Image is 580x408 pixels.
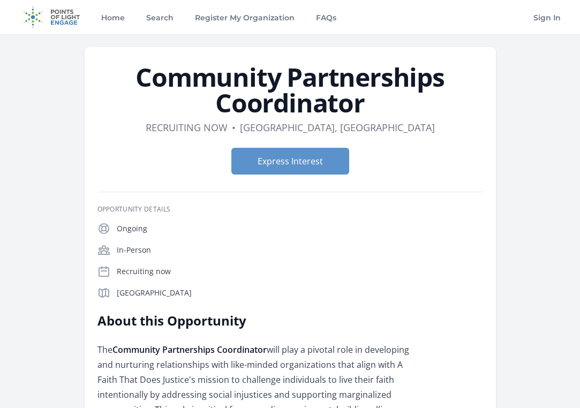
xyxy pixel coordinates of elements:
button: Express Interest [231,148,349,175]
h1: Community Partnerships Coordinator [97,64,483,116]
p: In-Person [117,245,483,255]
p: [GEOGRAPHIC_DATA] [117,288,483,298]
div: • [232,120,236,135]
p: Ongoing [117,223,483,234]
p: Recruiting now [117,266,483,277]
h3: Opportunity Details [97,205,483,214]
strong: Community Partnerships Coordinator [112,344,267,356]
dd: Recruiting now [146,120,228,135]
dd: [GEOGRAPHIC_DATA], [GEOGRAPHIC_DATA] [240,120,435,135]
h2: About this Opportunity [97,312,411,329]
